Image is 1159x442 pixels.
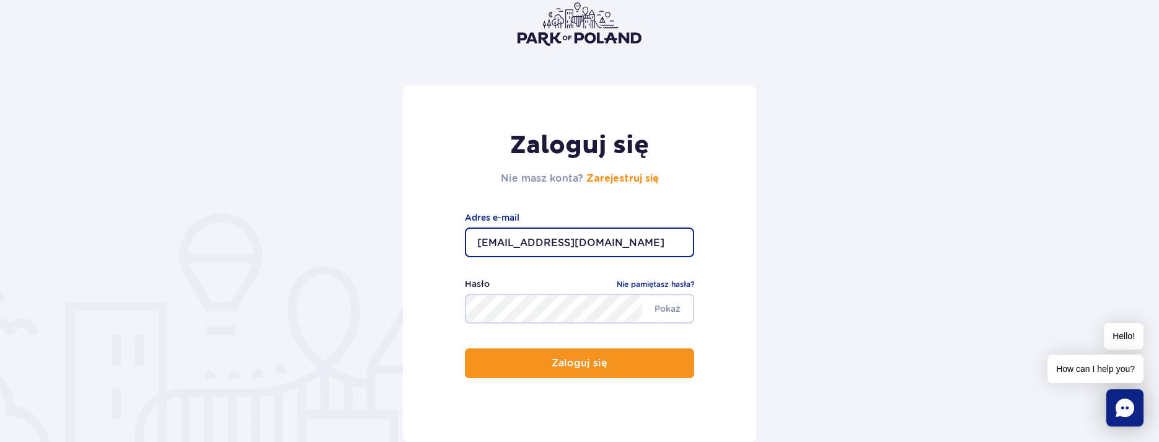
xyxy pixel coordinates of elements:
input: Wpisz swój adres e-mail [465,228,694,257]
span: How can I help you? [1047,355,1144,383]
a: Nie pamiętasz hasła? [617,278,694,291]
p: Zaloguj się [552,358,607,369]
div: Chat [1106,389,1144,427]
label: Adres e-mail [465,211,694,224]
span: Hello! [1104,323,1144,350]
h2: Nie masz konta? [501,171,659,186]
span: Pokaż [642,296,693,322]
a: Zarejestruj się [586,174,659,183]
button: Zaloguj się [465,348,694,378]
img: Park of Poland logo [518,2,641,46]
label: Hasło [465,277,490,291]
h1: Zaloguj się [501,130,659,161]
